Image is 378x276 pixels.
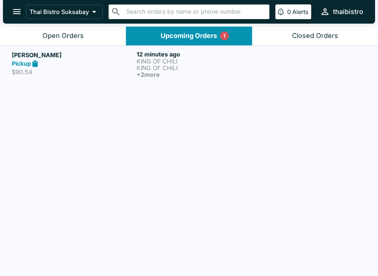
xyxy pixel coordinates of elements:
[161,32,217,40] div: Upcoming Orders
[137,51,258,58] h6: 12 minutes ago
[124,7,266,17] input: Search orders by name or phone number
[287,8,291,15] p: 0
[137,58,258,65] p: KING OF CHILI
[292,32,338,40] div: Closed Orders
[292,8,308,15] p: Alerts
[137,71,258,78] h6: + 2 more
[26,5,103,19] button: Thai Bistro Suksabay
[7,2,26,21] button: open drawer
[223,32,226,39] p: 1
[333,7,363,16] div: thaibistro
[12,68,134,76] p: $90.54
[12,60,31,67] strong: Pickup
[30,8,89,15] p: Thai Bistro Suksabay
[317,4,366,20] button: thaibistro
[12,51,134,59] h5: [PERSON_NAME]
[137,65,258,71] p: KING OF CHILI
[42,32,84,40] div: Open Orders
